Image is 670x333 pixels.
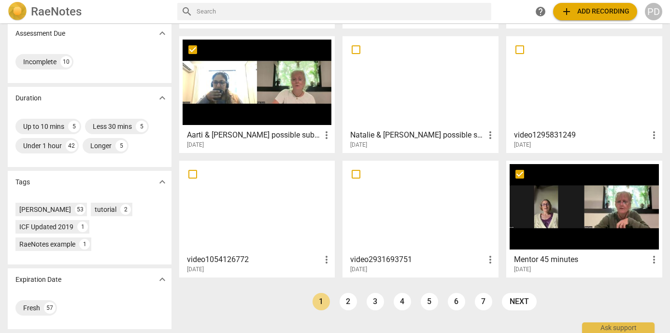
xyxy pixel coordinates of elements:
p: Tags [15,177,30,187]
div: 42 [66,140,77,152]
span: [DATE] [350,265,367,274]
span: more_vert [648,129,660,141]
a: Page 1 is your current page [313,293,330,310]
div: 53 [75,204,86,215]
h2: RaeNotes [31,5,82,18]
button: Show more [155,26,170,41]
span: more_vert [485,254,496,265]
p: Assessment Due [15,28,65,39]
a: Mentor 45 minutes[DATE] [510,164,659,273]
a: Page 4 [394,293,411,310]
a: next [502,293,537,310]
span: Add recording [561,6,629,17]
h3: video1054126772 [187,254,321,265]
span: expand_more [157,92,168,104]
span: more_vert [485,129,496,141]
a: Page 5 [421,293,438,310]
a: video1054126772[DATE] [183,164,332,273]
div: 10 [60,56,72,68]
div: 5 [68,121,80,132]
div: [PERSON_NAME] [19,205,71,214]
a: video1295831249[DATE] [510,40,659,149]
span: [DATE] [187,265,204,274]
span: expand_more [157,28,168,39]
input: Search [197,4,487,19]
div: 1 [77,222,88,232]
div: 5 [115,140,127,152]
div: RaeNotes example [19,239,75,249]
a: Aarti & [PERSON_NAME] possible submission[DATE] [183,40,332,149]
span: [DATE] [514,265,531,274]
div: ICF Updated 2019 [19,222,73,232]
a: Page 6 [448,293,465,310]
a: Page 7 [475,293,492,310]
span: more_vert [648,254,660,265]
span: expand_more [157,176,168,188]
div: Ask support [582,322,655,333]
a: Natalie & [PERSON_NAME] possible submission[DATE] [346,40,495,149]
span: expand_more [157,274,168,285]
span: add [561,6,572,17]
button: Show more [155,272,170,287]
a: video2931693751[DATE] [346,164,495,273]
div: Up to 10 mins [23,122,64,131]
div: Fresh [23,303,40,313]
div: 5 [136,121,147,132]
div: Longer [90,141,112,151]
div: Under 1 hour [23,141,62,151]
div: 57 [44,302,56,314]
img: Logo [8,2,27,21]
span: help [535,6,546,17]
span: [DATE] [350,141,367,149]
span: more_vert [321,129,332,141]
h3: Natalie & paula possible submission [350,129,485,141]
button: PD [645,3,662,20]
div: Incomplete [23,57,57,67]
div: 1 [79,239,90,250]
button: Upload [553,3,637,20]
p: Duration [15,93,42,103]
span: search [181,6,193,17]
h3: video1295831249 [514,129,648,141]
h3: video2931693751 [350,254,485,265]
span: [DATE] [187,141,204,149]
div: Less 30 mins [93,122,132,131]
a: Help [532,3,549,20]
h3: Mentor 45 minutes [514,254,648,265]
span: more_vert [321,254,332,265]
span: [DATE] [514,141,531,149]
div: tutorial [95,205,116,214]
div: 2 [120,204,131,215]
button: Show more [155,175,170,189]
button: Show more [155,91,170,105]
a: LogoRaeNotes [8,2,170,21]
h3: Aarti & Paula possible submission [187,129,321,141]
a: Page 2 [340,293,357,310]
p: Expiration Date [15,275,61,285]
a: Page 3 [367,293,384,310]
